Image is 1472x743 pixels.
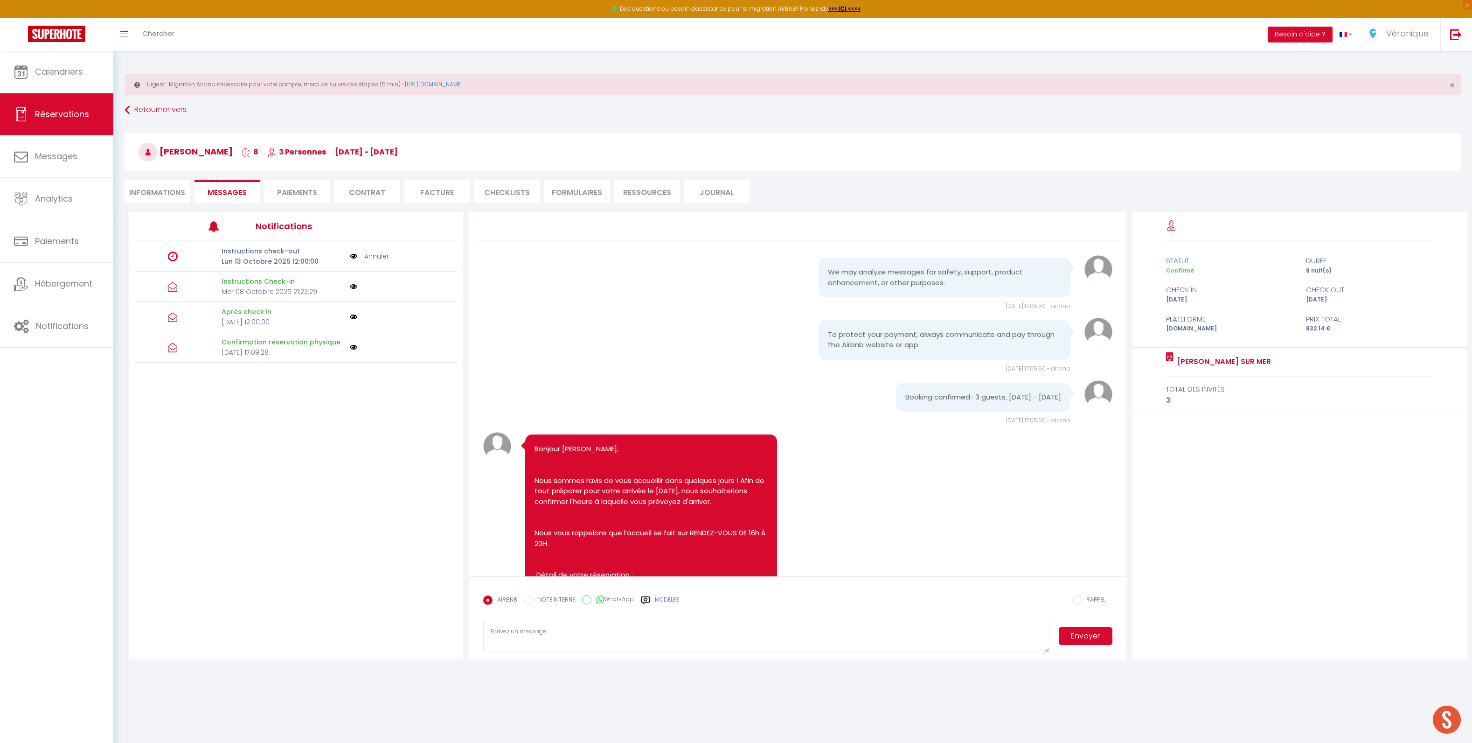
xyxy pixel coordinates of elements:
[222,307,344,317] p: Après check in
[125,102,1461,119] a: Retourner vers
[1059,627,1112,645] button: Envoyer
[1160,284,1299,295] div: check in
[222,317,344,327] p: [DATE] 12:00:00
[222,246,344,256] p: Instructions check-out
[256,216,390,237] h3: Notifications
[125,74,1461,95] div: Urgent : Migration Airbnb nécessaire pour votre compte, merci de suivre ces étapes (5 min) -
[544,180,610,203] li: FORMULAIRES
[591,595,634,605] label: WhatsApp
[1160,255,1299,266] div: statut
[1299,284,1439,295] div: check out
[1299,255,1439,266] div: durée
[405,80,463,88] a: [URL][DOMAIN_NAME]
[404,180,470,203] li: Facture
[264,180,330,203] li: Paiements
[1160,324,1299,333] div: [DOMAIN_NAME]
[1166,384,1434,395] div: total des invités
[1160,314,1299,325] div: Plateforme
[35,278,92,289] span: Hébergement
[1299,314,1439,325] div: Prix total
[483,432,511,460] img: avatar.png
[614,180,680,203] li: Ressources
[493,596,517,606] label: AIRBNB
[655,596,680,612] label: Modèles
[350,313,357,321] img: NO IMAGE
[1006,364,1070,372] span: [DATE] 17:05:50 - airbnb
[242,147,258,157] span: 8
[35,235,79,247] span: Paiements
[1082,596,1105,606] label: RAPPEL
[222,347,344,357] p: [DATE] 17:09:28
[1166,395,1434,406] div: 3
[350,251,357,261] img: NO IMAGE
[364,251,389,261] a: Annuler
[1173,356,1271,367] a: [PERSON_NAME] sur Mer
[1450,79,1455,91] span: ×
[1433,706,1461,734] div: Ouvrir le chat
[1084,255,1112,283] img: avatar.png
[534,596,575,606] label: NOTE INTERNE
[35,66,83,77] span: Calendriers
[222,287,344,297] p: Mer 08 Octobre 2025 21:22:29
[1299,295,1439,304] div: [DATE]
[335,147,398,157] span: [DATE] - [DATE]
[125,180,190,203] li: Informations
[28,26,85,42] img: Super Booking
[135,18,181,51] a: Chercher
[828,329,1061,350] pre: To protect your payment, always communicate and pay through the Airbnb website or app.
[334,180,400,203] li: Contrat
[139,146,233,157] span: [PERSON_NAME]
[222,256,344,266] p: Lun 13 Octobre 2025 12:00:00
[1084,318,1112,346] img: avatar.png
[208,187,247,198] span: Messages
[474,180,540,203] li: CHECKLISTS
[222,337,344,347] p: Confirmation réservation physique
[1386,28,1429,39] span: Véronique
[1160,295,1299,304] div: [DATE]
[35,108,89,120] span: Réservations
[1084,380,1112,408] img: avatar.png
[828,267,1061,288] pre: We may analyze messages for safety, support, product enhancement, or other purposes.
[1166,266,1194,274] span: Confirmé
[350,283,357,290] img: NO IMAGE
[1366,27,1380,41] img: ...
[828,5,861,13] a: >>> ICI <<<<
[142,28,174,38] span: Chercher
[35,150,77,162] span: Messages
[36,320,89,332] span: Notifications
[1450,81,1455,90] button: Close
[222,276,344,287] p: Instructions Check-in
[1450,28,1462,40] img: logout
[1299,324,1439,333] div: 832.14 €
[684,180,750,203] li: Journal
[35,193,73,204] span: Analytics
[1006,302,1070,310] span: [DATE] 17:05:50 - airbnb
[1299,266,1439,275] div: 8 nuit(s)
[1006,416,1070,424] span: [DATE] 17:05:50 - airbnb
[267,147,326,157] span: 3 Personnes
[905,392,1061,403] pre: Booking confirmed · 3 guests, [DATE] – [DATE]
[350,343,357,351] img: NO IMAGE
[1268,27,1333,42] button: Besoin d'aide ?
[1359,18,1440,51] a: ... Véronique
